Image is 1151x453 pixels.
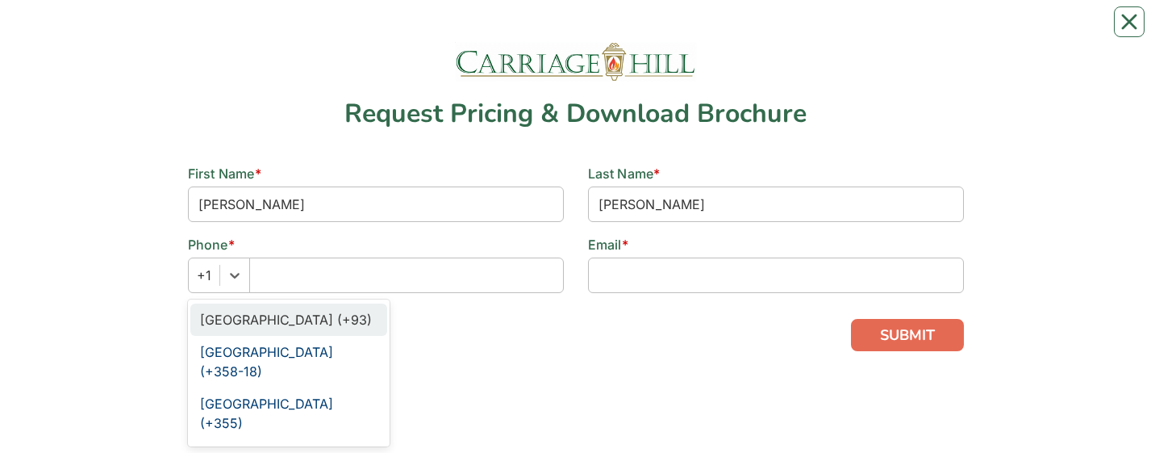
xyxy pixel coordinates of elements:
span: Phone [188,237,228,253]
span: Email [588,237,622,253]
img: a8baedd4-6774-4316-8ece-6876ee8df0dc.png [455,42,697,82]
button: SUBMIT [851,319,964,351]
div: [GEOGRAPHIC_DATA] (+93) [190,304,387,336]
div: [GEOGRAPHIC_DATA] (+355) [190,388,387,439]
span: First Name [188,166,255,182]
div: [GEOGRAPHIC_DATA] (+358-18) [190,336,387,388]
button: Close [1114,6,1145,37]
span: Last Name [588,166,654,182]
div: Request Pricing & Download Brochure [188,101,964,127]
img: npw-badge-icon-locked.svg [187,269,200,282]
